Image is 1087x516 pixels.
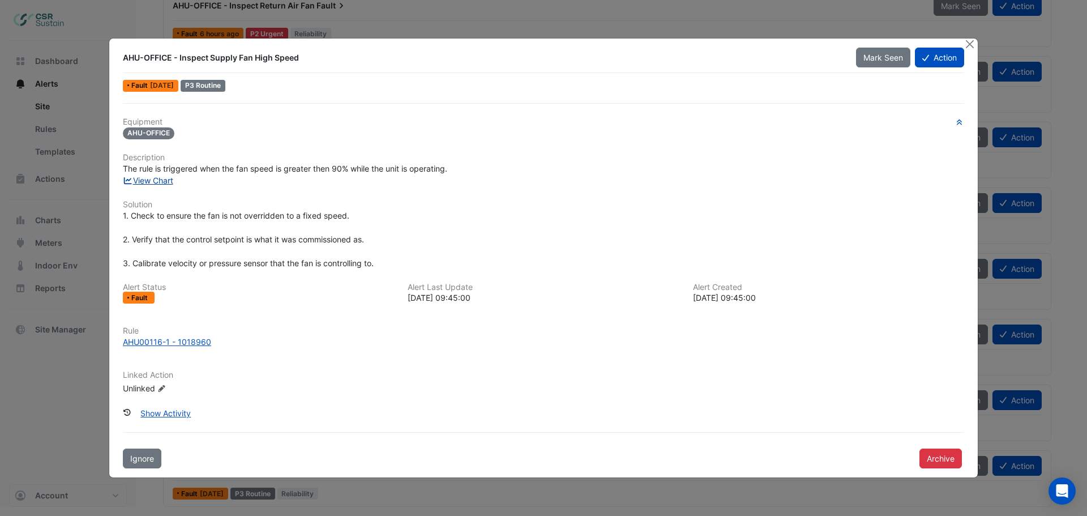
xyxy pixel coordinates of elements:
h6: Linked Action [123,370,964,380]
div: AHU00116-1 - 1018960 [123,336,211,348]
div: [DATE] 09:45:00 [408,292,679,304]
div: Open Intercom Messenger [1049,477,1076,505]
a: AHU00116-1 - 1018960 [123,336,964,348]
button: Action [915,48,964,67]
h6: Alert Created [693,283,964,292]
button: Ignore [123,449,161,468]
h6: Rule [123,326,964,336]
span: The rule is triggered when the fan speed is greater then 90% while the unit is operating. [123,164,447,173]
h6: Alert Last Update [408,283,679,292]
span: 1. Check to ensure the fan is not overridden to a fixed speed. 2. Verify that the control setpoin... [123,211,374,268]
fa-icon: Edit Linked Action [157,385,166,393]
span: Fault [131,295,150,301]
span: Ignore [130,454,154,463]
div: [DATE] 09:45:00 [693,292,964,304]
a: View Chart [123,176,173,185]
h6: Equipment [123,117,964,127]
span: Tue 16-Sep-2025 09:45 IST [150,81,174,89]
button: Show Activity [133,403,198,423]
button: Mark Seen [856,48,910,67]
span: Mark Seen [863,53,903,62]
button: Archive [919,449,962,468]
div: AHU-OFFICE - Inspect Supply Fan High Speed [123,52,842,63]
span: AHU-OFFICE [123,127,174,139]
span: Fault [131,82,150,89]
div: P3 Routine [181,80,225,92]
h6: Solution [123,200,964,210]
div: Unlinked [123,382,259,394]
h6: Alert Status [123,283,394,292]
h6: Description [123,153,964,163]
button: Close [964,39,975,50]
